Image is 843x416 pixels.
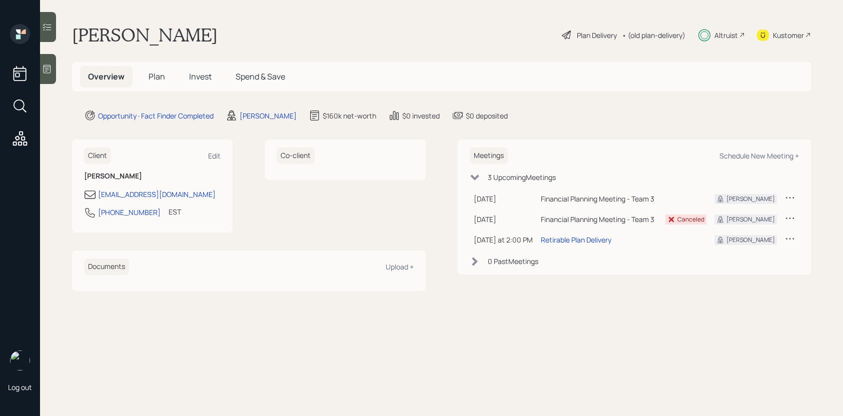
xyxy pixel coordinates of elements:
[402,110,440,121] div: $0 invested
[677,215,704,224] div: Canceled
[84,147,111,164] h6: Client
[208,151,221,160] div: Edit
[240,110,297,121] div: [PERSON_NAME]
[488,172,556,182] div: 3 Upcoming Meeting s
[149,71,165,82] span: Plan
[72,24,218,46] h1: [PERSON_NAME]
[719,151,799,160] div: Schedule New Meeting +
[98,189,216,199] div: [EMAIL_ADDRESS][DOMAIN_NAME]
[622,30,685,40] div: • (old plan-delivery)
[84,258,129,275] h6: Documents
[541,234,611,245] div: Retirable Plan Delivery
[726,215,775,224] div: [PERSON_NAME]
[169,206,181,217] div: EST
[189,71,212,82] span: Invest
[84,172,221,180] h6: [PERSON_NAME]
[541,193,658,204] div: Financial Planning Meeting - Team 3
[8,382,32,392] div: Log out
[88,71,125,82] span: Overview
[474,234,533,245] div: [DATE] at 2:00 PM
[466,110,508,121] div: $0 deposited
[98,207,161,217] div: [PHONE_NUMBER]
[10,350,30,370] img: retirable_logo.png
[726,235,775,244] div: [PERSON_NAME]
[541,214,658,224] div: Financial Planning Meeting - Team 3
[714,30,738,40] div: Altruist
[236,71,285,82] span: Spend & Save
[474,193,533,204] div: [DATE]
[470,147,508,164] h6: Meetings
[474,214,533,224] div: [DATE]
[577,30,617,40] div: Plan Delivery
[726,194,775,203] div: [PERSON_NAME]
[386,262,414,271] div: Upload +
[773,30,804,40] div: Kustomer
[488,256,538,266] div: 0 Past Meeting s
[323,110,376,121] div: $160k net-worth
[277,147,315,164] h6: Co-client
[98,110,214,121] div: Opportunity · Fact Finder Completed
